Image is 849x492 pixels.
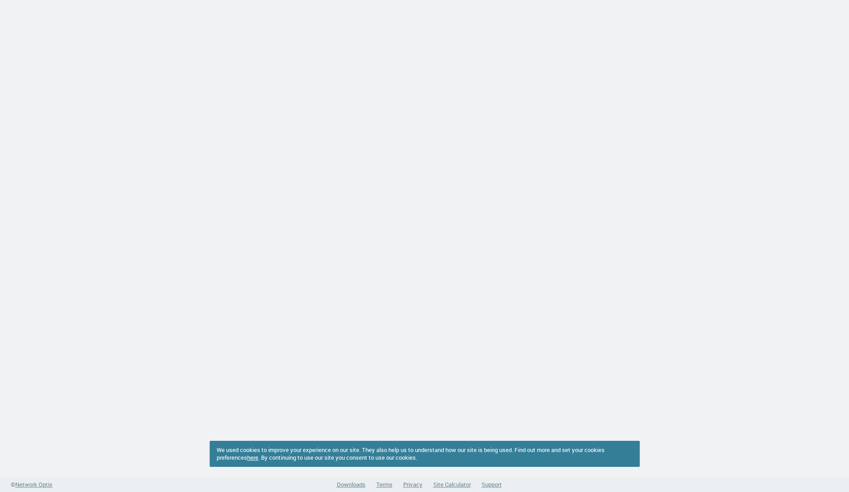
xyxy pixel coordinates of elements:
[15,480,52,488] span: Network Optix
[337,480,366,488] a: Downloads
[217,446,605,461] span: We used cookies to improve your experience on our site. They also help us to understand how our s...
[403,480,422,488] a: Privacy
[11,480,52,489] a: ©Network Optix
[258,453,417,461] span: . By continuing to use our site you consent to use our cookies.
[376,480,392,488] a: Terms
[482,480,502,488] a: Support
[247,453,258,461] a: here
[433,480,471,488] a: Site Calculator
